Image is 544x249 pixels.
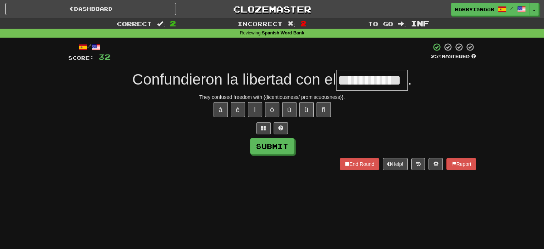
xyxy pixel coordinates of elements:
span: Confundieron la libertad con el [132,71,336,88]
span: bobbyisnoob [455,6,494,13]
strong: Spanish Word Bank [262,30,304,35]
button: End Round [340,158,379,170]
button: Help! [383,158,408,170]
span: 25 % [431,53,442,59]
span: : [157,21,165,27]
button: Single letter hint - you only get 1 per sentence and score half the points! alt+h [274,122,288,134]
span: : [288,21,295,27]
span: Correct [117,20,152,27]
button: Report [446,158,476,170]
button: Round history (alt+y) [411,158,425,170]
span: To go [368,20,393,27]
button: á [214,102,228,117]
div: Mastered [431,53,476,60]
button: í [248,102,262,117]
button: é [231,102,245,117]
button: ü [299,102,314,117]
button: ú [282,102,296,117]
span: : [398,21,406,27]
span: Incorrect [237,20,283,27]
span: 32 [98,52,111,61]
a: Dashboard [5,3,176,15]
span: 2 [170,19,176,28]
span: 2 [300,19,307,28]
span: . [408,71,412,88]
span: / [510,6,514,11]
button: Submit [250,138,294,154]
span: Score: [68,55,94,61]
button: Switch sentence to multiple choice alt+p [256,122,271,134]
div: They confused freedom with {{licentiousness/ promiscuousness}}. [68,94,476,101]
button: ó [265,102,279,117]
button: ñ [317,102,331,117]
div: / [68,43,111,52]
a: Clozemaster [187,3,357,15]
span: Inf [411,19,429,28]
a: bobbyisnoob / [451,3,530,16]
